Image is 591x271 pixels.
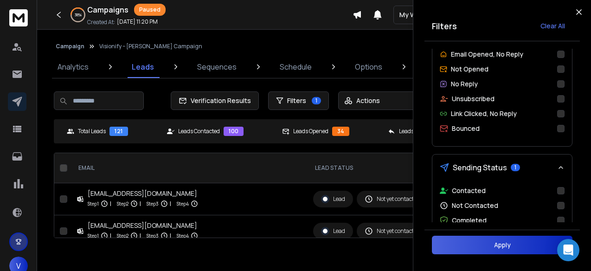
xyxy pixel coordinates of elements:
[356,96,380,105] p: Actions
[280,61,312,72] p: Schedule
[452,94,495,103] p: Unsubscribed
[88,189,198,198] div: [EMAIL_ADDRESS][DOMAIN_NAME]
[365,227,420,235] div: Not yet contacted
[117,18,158,26] p: [DATE] 11:20 PM
[355,61,382,72] p: Options
[109,127,128,136] div: 121
[147,199,159,208] p: Step 3
[132,61,154,72] p: Leads
[177,231,189,240] p: Step 4
[78,128,106,135] p: Total Leads
[432,19,457,32] h2: Filters
[432,236,572,254] button: Apply
[365,195,420,203] div: Not yet contacted
[88,231,99,240] p: Step 1
[71,153,308,183] th: EMAIL
[321,195,345,203] div: Lead
[170,199,171,208] p: |
[332,127,349,136] div: 34
[451,65,488,74] p: Not Opened
[312,97,321,104] span: 1
[511,164,520,171] span: 1
[134,4,166,16] div: Paused
[399,128,433,135] p: Leads Replied
[88,221,198,230] div: [EMAIL_ADDRESS][DOMAIN_NAME]
[533,17,572,35] button: Clear All
[187,96,251,105] span: Verification Results
[117,231,128,240] p: Step 2
[88,199,99,208] p: Step 1
[87,4,128,15] h1: Campaigns
[170,231,171,240] p: |
[87,19,115,26] p: Created At:
[99,43,202,50] p: Visionify – [PERSON_NAME] Campaign
[140,199,141,208] p: |
[287,96,306,105] span: Filters
[178,128,220,135] p: Leads Contacted
[452,216,487,225] p: Completed
[452,124,480,133] p: Bounced
[451,50,523,59] p: Email Opened, No Reply
[452,186,486,195] p: Contacted
[177,199,189,208] p: Step 4
[557,239,579,261] div: Open Intercom Messenger
[147,231,159,240] p: Step 3
[197,61,237,72] p: Sequences
[110,231,111,240] p: |
[451,79,478,89] p: No Reply
[453,162,507,173] span: Sending Status
[110,199,111,208] p: |
[308,153,464,183] th: LEAD STATUS
[321,227,345,235] div: Lead
[117,199,128,208] p: Step 2
[224,127,244,136] div: 100
[399,10,448,19] p: My Workspace
[432,155,572,181] button: Sending Status1
[293,128,328,135] p: Leads Opened
[58,61,89,72] p: Analytics
[75,12,82,18] p: 38 %
[140,231,141,240] p: |
[451,109,517,118] p: Link Clicked, No Reply
[452,201,498,210] p: Not Contacted
[56,43,84,50] button: Campaign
